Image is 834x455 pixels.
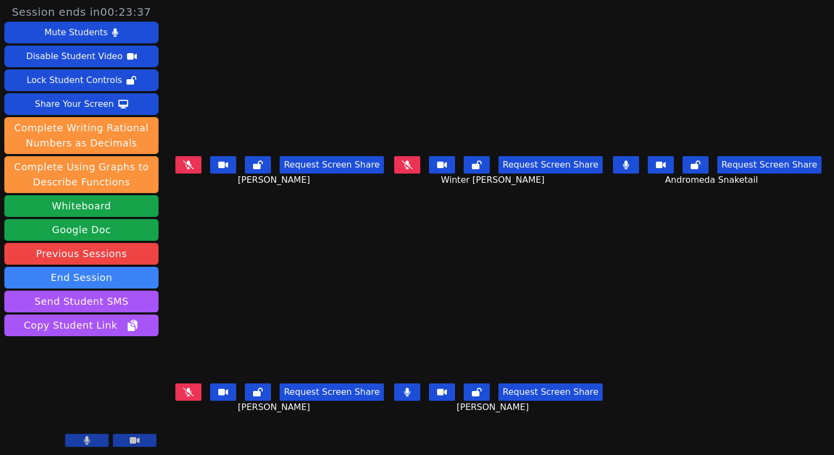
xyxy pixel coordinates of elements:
button: Request Screen Share [717,156,822,174]
div: Lock Student Controls [27,72,122,89]
button: Lock Student Controls [4,69,159,91]
span: Winter [PERSON_NAME] [441,174,547,187]
div: Share Your Screen [35,95,114,113]
span: [PERSON_NAME] [238,174,313,187]
div: Mute Students [45,24,108,41]
button: End Session [4,267,159,289]
span: Copy Student Link [24,318,139,333]
button: Whiteboard [4,195,159,217]
button: Request Screen Share [280,156,384,174]
button: Request Screen Share [498,156,603,174]
button: Disable Student Video [4,46,159,67]
button: Copy Student Link [4,315,159,336]
button: Complete Using Graphs to Describe Functions [4,156,159,193]
button: Complete Writing Rational Numbers as Decimals [4,117,159,154]
span: Session ends in [12,4,151,20]
button: Send Student SMS [4,291,159,312]
button: Share Your Screen [4,93,159,115]
a: Google Doc [4,219,159,241]
a: Previous Sessions [4,243,159,265]
span: Andromeda Snaketail [665,174,761,187]
button: Mute Students [4,22,159,43]
button: Request Screen Share [498,383,603,401]
button: Request Screen Share [280,383,384,401]
span: [PERSON_NAME] [457,401,532,414]
span: [PERSON_NAME] [238,401,313,414]
time: 00:23:37 [100,5,151,18]
div: Disable Student Video [26,48,122,65]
